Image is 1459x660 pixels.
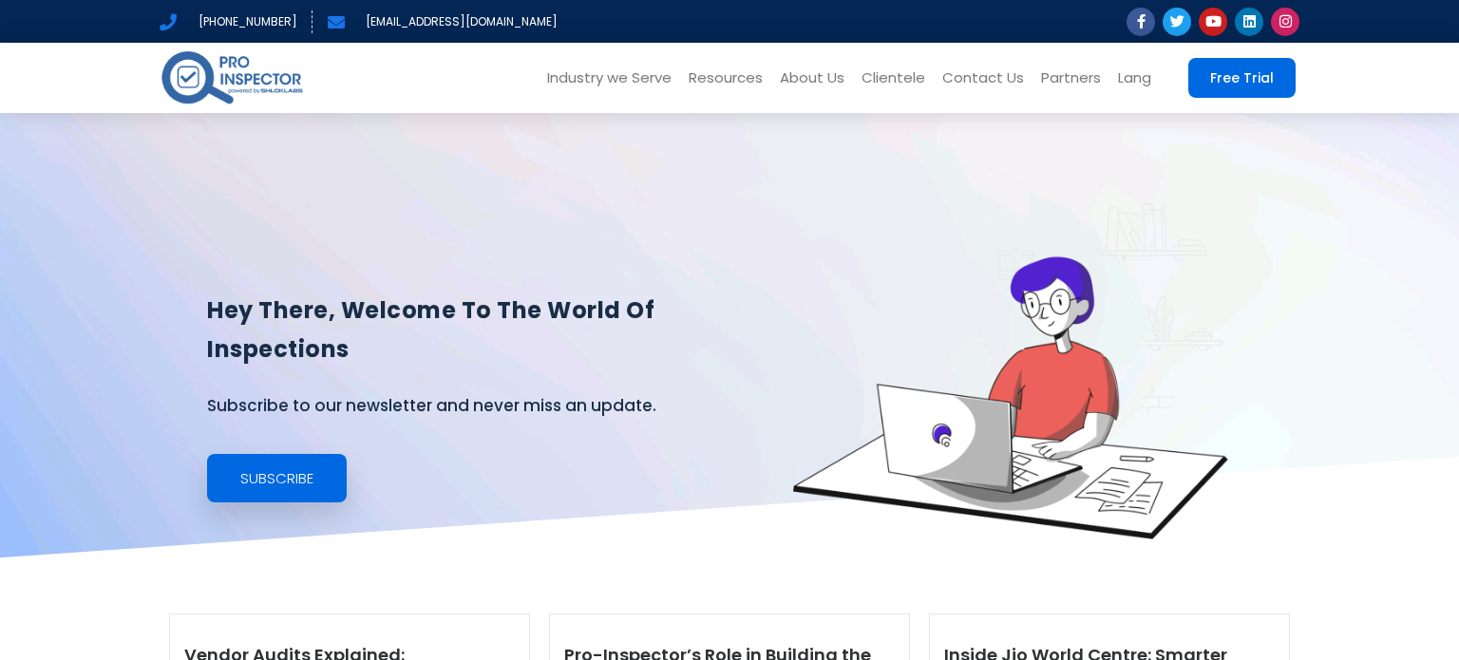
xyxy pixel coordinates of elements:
h1: Hey there, welcome to the world of inspections [207,292,769,369]
a: Partners [1033,43,1109,113]
span: Free Trial [1210,71,1274,85]
p: Subscribe to our newsletter and never miss an update. [207,389,769,422]
span: [PHONE_NUMBER] [194,10,297,33]
span: [EMAIL_ADDRESS][DOMAIN_NAME] [361,10,558,33]
img: blogs-banner [793,203,1228,539]
img: pro-inspector-logo [160,47,305,107]
a: [EMAIL_ADDRESS][DOMAIN_NAME] [328,10,559,33]
a: Resources [680,43,771,113]
a: About Us [771,43,853,113]
a: Subscribe [207,454,347,502]
a: Contact Us [934,43,1033,113]
a: Free Trial [1188,58,1296,98]
a: Lang [1109,43,1160,113]
a: Clientele [853,43,934,113]
span: Subscribe [240,471,313,485]
nav: Menu [335,43,1160,113]
a: Industry we Serve [539,43,680,113]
